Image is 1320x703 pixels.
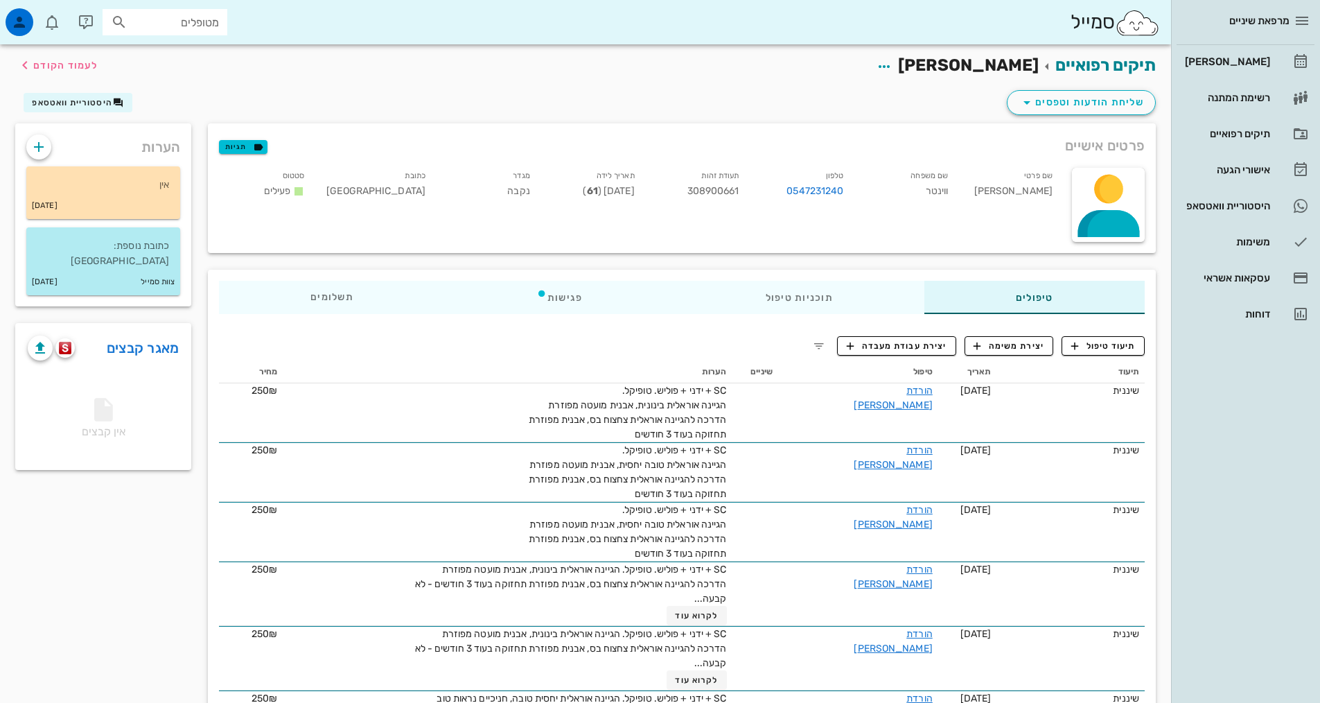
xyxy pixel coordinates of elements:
span: [DATE] [960,628,992,640]
span: SC + ידני + פוליש. טופיקל. הגיינה אוראלית בינונית, אבנית מועטה מפוזרת הדרכה להגיינה אוראלית צחצוח... [415,564,727,605]
div: רשימת המתנה [1182,92,1270,103]
span: תיעוד טיפול [1071,340,1136,352]
span: [GEOGRAPHIC_DATA] [326,185,425,197]
div: שיננית [1002,562,1139,577]
button: לעמוד הקודם [17,53,98,78]
th: הערות [283,361,732,383]
a: עסקאות אשראי [1177,261,1314,295]
small: תעודת זהות [701,171,739,180]
div: שיננית [1002,443,1139,458]
div: [PERSON_NAME] [1182,56,1270,67]
span: [PERSON_NAME] [898,55,1039,75]
small: שם משפחה [910,171,948,180]
th: שיניים [732,361,778,383]
a: הורדת [PERSON_NAME] [854,564,932,590]
span: SC + ידני + פוליש. טופיקל. הגיינה אוראלית טובה יחסית, אבנית מועטה מפוזרת הדרכה להגיינה אוראלית צח... [529,504,726,559]
small: תאריך לידה [597,171,635,180]
span: 250₪ [252,564,277,575]
img: scanora logo [59,342,72,354]
span: SC + ידני + פוליש. טופיקל. הגיינה אוראלית בינונית, אבנית מועטה מפוזרת הדרכה להגיינה אוראלית צחצוח... [415,628,727,669]
a: תיקים רפואיים [1177,117,1314,150]
a: 0547231240 [786,184,843,199]
span: [DATE] [960,564,992,575]
span: היסטוריית וואטסאפ [32,98,112,107]
p: אין [37,177,169,193]
div: שיננית [1002,627,1139,641]
div: פגישות [445,281,674,314]
button: שליחת הודעות וטפסים [1007,90,1156,115]
a: הורדת [PERSON_NAME] [854,444,932,471]
span: לקרוא עוד [675,611,718,620]
p: כתובת נוספת: [GEOGRAPHIC_DATA] [37,238,169,269]
small: כתובת [405,171,425,180]
small: [DATE] [32,198,58,214]
div: תיקים רפואיים [1182,128,1270,139]
button: scanora logo [55,338,75,358]
div: שיננית [1002,503,1139,517]
a: הורדת [PERSON_NAME] [854,385,932,411]
div: נקבה [437,165,541,207]
th: מחיר [219,361,283,383]
button: היסטוריית וואטסאפ [24,93,132,112]
th: טיפול [778,361,938,383]
div: עסקאות אשראי [1182,272,1270,284]
div: דוחות [1182,309,1270,320]
a: דוחות [1177,297,1314,331]
span: שליחת הודעות וטפסים [1019,94,1144,111]
span: SC + ידני + פוליש. טופיקל. הגיינה אוראלית בינונית, אבנית מועטה מפוזרת הדרכה להגיינה אוראלית צחצוח... [529,385,726,440]
span: תגיות [225,141,261,153]
span: [DATE] [960,385,992,397]
th: תאריך [938,361,996,383]
span: [DATE] ( ) [583,185,634,197]
small: מגדר [513,171,529,180]
span: SC + ידני + פוליש. טופיקל. הגיינה אוראלית טובה יחסית, אבנית מועטה מפוזרת הדרכה להגיינה אוראלית צח... [529,444,726,500]
a: היסטוריית וואטסאפ [1177,189,1314,223]
small: צוות סמייל [141,275,175,290]
span: 308900661 [687,185,739,197]
span: [DATE] [960,444,992,456]
div: שיננית [1002,383,1139,398]
span: 250₪ [252,504,277,516]
button: לקרוא עוד [667,606,727,625]
th: תיעוד [996,361,1145,383]
a: הורדת [PERSON_NAME] [854,504,932,530]
div: ווינטר [854,165,959,207]
button: יצירת משימה [965,336,1054,356]
a: תיקים רפואיים [1055,55,1156,75]
span: [DATE] [960,504,992,516]
a: משימות [1177,225,1314,259]
a: אישורי הגעה [1177,153,1314,186]
div: טיפולים [924,281,1145,314]
span: אין קבצים [82,402,125,438]
span: לקרוא עוד [675,675,718,685]
span: תשלומים [310,293,353,302]
div: אישורי הגעה [1182,164,1270,175]
a: רשימת המתנה [1177,81,1314,114]
span: לעמוד הקודם [33,60,98,71]
span: מרפאת שיניים [1229,15,1290,27]
a: הורדת [PERSON_NAME] [854,628,932,654]
div: היסטוריית וואטסאפ [1182,200,1270,211]
span: 250₪ [252,628,277,640]
div: סמייל [1071,8,1160,37]
button: יצירת עבודת מעבדה [837,336,956,356]
div: הערות [15,123,191,164]
div: תוכניות טיפול [674,281,924,314]
div: משימות [1182,236,1270,248]
span: פעילים [264,185,291,197]
small: [DATE] [32,275,58,290]
img: SmileCloud logo [1115,9,1160,37]
button: תגיות [219,140,267,154]
a: [PERSON_NAME] [1177,45,1314,78]
div: [PERSON_NAME] [959,165,1064,207]
a: מאגר קבצים [107,337,179,359]
small: סטטוס [283,171,305,180]
button: לקרוא עוד [667,670,727,690]
button: תיעוד טיפול [1062,336,1145,356]
span: פרטים אישיים [1065,134,1145,157]
small: טלפון [826,171,844,180]
span: תג [41,11,49,19]
strong: 61 [587,185,598,197]
span: יצירת משימה [974,340,1044,352]
span: 250₪ [252,444,277,456]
